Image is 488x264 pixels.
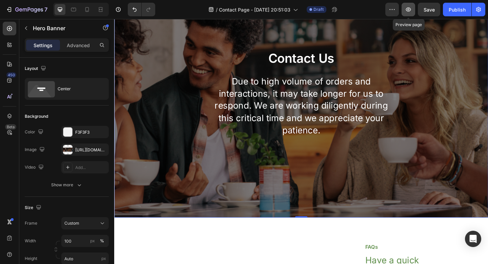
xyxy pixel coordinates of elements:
[25,113,48,119] div: Background
[90,238,95,244] div: px
[424,7,435,13] span: Save
[449,6,466,13] div: Publish
[273,244,367,252] p: FAQs
[465,231,481,247] div: Open Intercom Messenger
[33,24,90,32] p: Hero Banner
[61,217,109,229] button: Custom
[67,42,90,49] p: Advanced
[25,220,37,226] label: Frame
[98,237,106,245] button: px
[216,6,218,13] span: /
[25,256,37,262] label: Height
[3,3,50,16] button: 7
[25,64,47,73] div: Layout
[25,238,36,244] label: Width
[5,124,16,130] div: Beta
[25,163,45,172] div: Video
[6,72,16,78] div: 450
[443,3,471,16] button: Publish
[61,235,109,247] input: px%
[88,237,97,245] button: %
[25,128,45,137] div: Color
[418,3,440,16] button: Save
[6,34,401,52] p: Contact Us
[219,6,290,13] span: Contact Page - [DATE] 20:51:03
[34,42,53,49] p: Settings
[25,179,109,191] button: Show more
[128,3,155,16] div: Undo/Redo
[313,6,324,13] span: Draft
[75,129,107,135] div: F3F3F3
[114,19,488,264] iframe: Design area
[100,238,104,244] div: %
[25,145,46,154] div: Image
[25,203,43,212] div: Size
[51,182,83,188] div: Show more
[107,61,299,128] p: Due to high volume of orders and interactions, it may take longer for us to respond. We are worki...
[75,147,107,153] div: [URL][DOMAIN_NAME]
[101,256,106,261] span: px
[44,5,47,14] p: 7
[58,81,99,97] div: Center
[75,165,107,171] div: Add...
[64,220,79,226] span: Custom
